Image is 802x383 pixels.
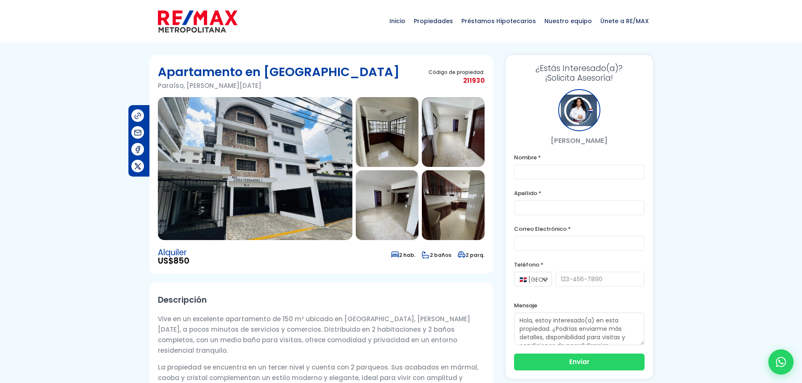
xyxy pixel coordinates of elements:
img: Apartamento en Paraíso [158,97,352,240]
img: Apartamento en Paraíso [422,97,485,167]
img: Apartamento en Paraíso [356,97,418,167]
label: Apellido * [514,188,645,198]
span: ¿Estás Interesado(a)? [514,63,645,73]
img: Compartir [133,128,142,137]
img: Apartamento en Paraíso [356,170,418,240]
textarea: Hola, estoy interesado(a) en esta propiedad. ¿Podrías enviarme más detalles, disponibilidad para ... [514,312,645,345]
p: Vive en un excelente apartamento de 150 m² ubicado en [GEOGRAPHIC_DATA], [PERSON_NAME][DATE], a p... [158,314,485,356]
label: Nombre * [514,152,645,163]
img: Compartir [133,111,142,120]
span: 850 [173,255,189,267]
h3: ¡Solicita Asesoría! [514,63,645,83]
label: Correo Electrónico * [514,224,645,234]
span: Inicio [385,8,410,34]
span: Nuestro equipo [540,8,596,34]
span: Propiedades [410,8,457,34]
label: Teléfono * [514,259,645,270]
span: 2 baños [422,251,451,259]
img: Apartamento en Paraíso [422,170,485,240]
span: US$ [158,257,189,265]
img: Compartir [133,145,142,154]
label: Mensaje [514,300,645,311]
h2: Descripción [158,291,485,309]
h1: Apartamento en [GEOGRAPHIC_DATA] [158,63,400,80]
img: Compartir [133,162,142,171]
span: 211930 [429,75,485,86]
div: Vanesa Perez [558,89,600,131]
span: 2 parq. [458,251,485,259]
p: Paraíso, [PERSON_NAME][DATE] [158,80,400,91]
span: Únete a RE/MAX [596,8,653,34]
span: Alquiler [158,248,189,257]
input: 123-456-7890 [555,272,645,287]
span: 2 hab. [391,251,416,259]
button: Enviar [514,354,645,370]
span: Código de propiedad: [429,69,485,75]
span: Préstamos Hipotecarios [457,8,540,34]
p: [PERSON_NAME] [514,135,645,146]
img: remax-metropolitana-logo [158,9,237,34]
